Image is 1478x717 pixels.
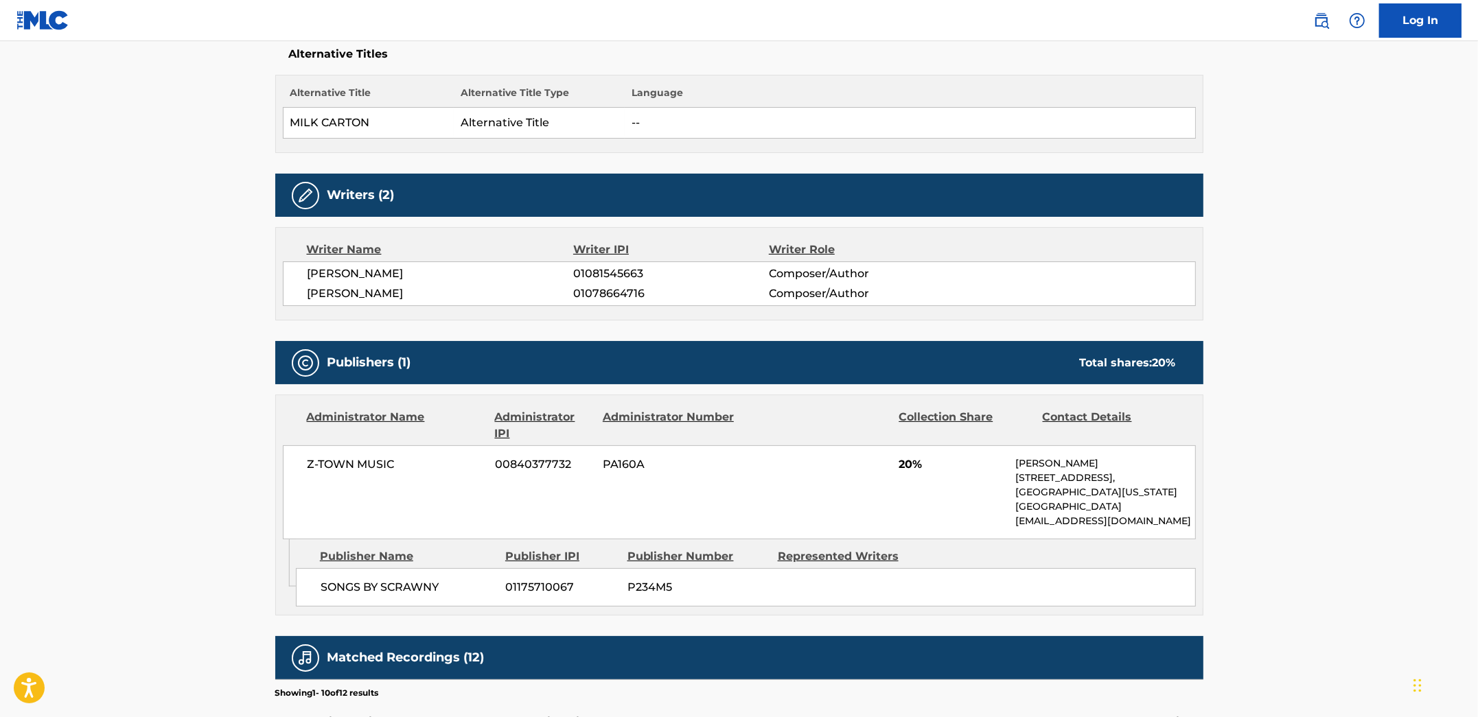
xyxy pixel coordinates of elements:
div: Administrator IPI [495,409,592,442]
a: Log In [1379,3,1462,38]
div: Represented Writers [778,548,918,565]
div: Contact Details [1043,409,1176,442]
p: [GEOGRAPHIC_DATA][US_STATE] [1015,485,1194,499]
p: [EMAIL_ADDRESS][DOMAIN_NAME] [1015,514,1194,528]
img: search [1313,12,1330,29]
div: Writer Name [307,242,574,258]
td: -- [625,108,1195,139]
iframe: Chat Widget [1409,651,1478,717]
div: Help [1343,7,1371,34]
span: Composer/Author [769,285,947,302]
span: Composer/Author [769,266,947,282]
span: Z-TOWN MUSIC [308,456,485,473]
h5: Matched Recordings (12) [327,650,485,666]
div: Total shares: [1080,355,1176,371]
img: Matched Recordings [297,650,314,666]
div: Collection Share [899,409,1032,442]
p: Showing 1 - 10 of 12 results [275,687,379,699]
td: MILK CARTON [283,108,454,139]
p: [GEOGRAPHIC_DATA] [1015,499,1194,514]
span: 20 % [1153,356,1176,369]
th: Alternative Title Type [454,86,625,108]
h5: Publishers (1) [327,355,411,371]
div: Administrator Number [603,409,736,442]
span: [PERSON_NAME] [308,285,574,302]
div: Publisher Number [627,548,767,565]
span: 20% [899,456,1005,473]
span: 01175710067 [506,579,617,596]
div: Administrator Name [307,409,485,442]
span: [PERSON_NAME] [308,266,574,282]
p: [PERSON_NAME] [1015,456,1194,471]
th: Language [625,86,1195,108]
span: 01078664716 [573,285,768,302]
h5: Alternative Titles [289,47,1190,61]
img: Writers [297,187,314,204]
a: Public Search [1308,7,1335,34]
span: P234M5 [627,579,767,596]
div: Writer IPI [573,242,769,258]
span: 01081545663 [573,266,768,282]
th: Alternative Title [283,86,454,108]
div: Publisher IPI [505,548,617,565]
span: SONGS BY SCRAWNY [321,579,496,596]
span: PA160A [603,456,736,473]
div: Publisher Name [320,548,495,565]
img: help [1349,12,1365,29]
div: Writer Role [769,242,947,258]
span: 00840377732 [495,456,592,473]
div: Drag [1413,665,1422,706]
p: [STREET_ADDRESS], [1015,471,1194,485]
h5: Writers (2) [327,187,395,203]
img: Publishers [297,355,314,371]
img: MLC Logo [16,10,69,30]
td: Alternative Title [454,108,625,139]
